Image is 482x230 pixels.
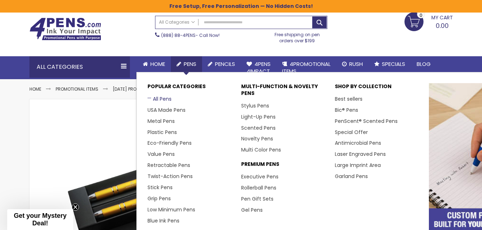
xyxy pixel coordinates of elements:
div: Get your Mystery Deal!Close teaser [7,209,73,230]
span: Pens [184,60,196,68]
span: - Call Now! [161,32,220,38]
a: Pens [171,56,202,72]
a: Value Pens [148,150,175,158]
a: Pencils [202,56,241,72]
a: Garland Pens [335,173,368,180]
iframe: Google Customer Reviews [423,211,482,230]
a: Best sellers [335,95,362,102]
a: Stylus Pens [241,102,269,109]
a: (888) 88-4PENS [161,32,196,38]
a: Laser Engraved Pens [335,150,386,158]
div: Free shipping on pen orders over $199 [267,29,327,43]
a: USA Made Pens [148,106,186,114]
a: Blog [411,56,436,72]
a: Bic® Pens [335,106,358,114]
a: Novelty Pens [241,135,273,142]
a: PenScent® Scented Pens [335,118,398,125]
span: Specials [382,60,405,68]
a: [DATE] Promotional Gifts [113,86,171,92]
a: Grip Pens [148,195,171,202]
a: Blue Ink Pens [148,217,179,224]
span: Blog [417,60,431,68]
a: 4Pens4impact [241,56,276,80]
span: All Categories [159,19,195,25]
a: 4PROMOTIONALITEMS [276,56,336,80]
p: Multi-Function & Novelty Pens [241,83,328,100]
a: Multi Color Pens [241,146,281,153]
span: 0.00 [436,21,449,30]
a: All Pens [148,95,172,102]
a: Gel Pens [241,206,263,214]
span: Rush [349,60,363,68]
span: Get your Mystery Deal! [14,212,66,227]
a: Stick Pens [148,184,173,191]
a: Antimicrobial Pens [335,139,381,147]
span: 4PROMOTIONAL ITEMS [282,60,331,75]
p: Popular Categories [148,83,234,94]
span: 0 [420,12,422,19]
a: Twist-Action Pens [148,173,193,180]
span: 4Pens 4impact [247,60,271,75]
p: Shop By Collection [335,83,421,94]
a: Low Minimum Pens [148,206,195,213]
a: Scented Pens [241,124,276,131]
div: All Categories [29,56,130,78]
a: Specials [369,56,411,72]
a: 0.00 0 [404,12,453,30]
a: Rush [336,56,369,72]
p: Premium Pens [241,161,328,171]
a: Rollerball Pens [241,184,276,191]
a: All Categories [155,16,198,28]
a: Special Offer [335,129,368,136]
a: Large Imprint Area [335,162,381,169]
a: Metal Pens [148,118,175,125]
a: Plastic Pens [148,129,177,136]
a: Home [29,86,41,92]
a: Eco-Friendly Pens [148,139,192,147]
a: Retractable Pens [148,162,190,169]
img: 4Pens Custom Pens and Promotional Products [29,18,101,40]
span: Pencils [215,60,235,68]
button: Close teaser [72,203,79,211]
a: Light-Up Pens [241,113,276,120]
a: Home [137,56,171,72]
a: Pen Gift Sets [241,195,273,202]
a: Promotional Items [56,86,98,92]
a: Executive Pens [241,173,279,180]
span: Home [150,60,165,68]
